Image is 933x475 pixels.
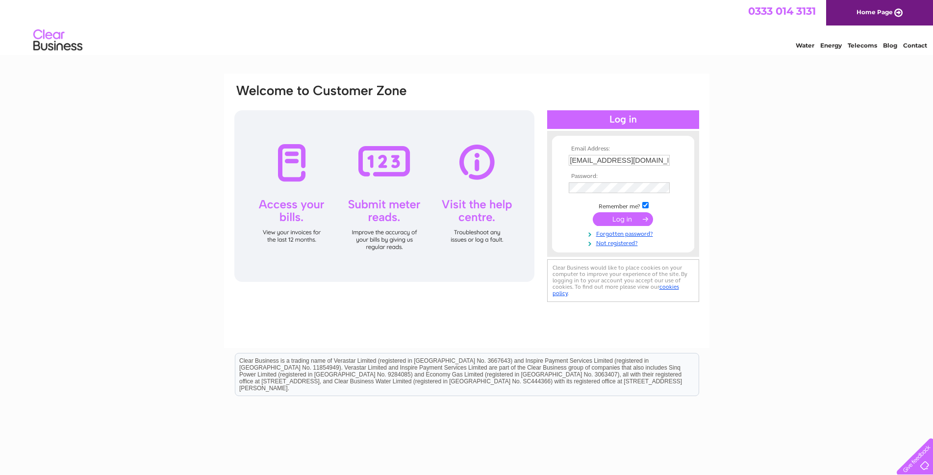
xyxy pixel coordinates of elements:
[569,238,680,247] a: Not registered?
[569,228,680,238] a: Forgotten password?
[566,200,680,210] td: Remember me?
[820,42,842,49] a: Energy
[33,25,83,55] img: logo.png
[883,42,897,49] a: Blog
[553,283,679,297] a: cookies policy
[748,5,816,17] a: 0333 014 3131
[566,173,680,180] th: Password:
[547,259,699,302] div: Clear Business would like to place cookies on your computer to improve your experience of the sit...
[796,42,814,49] a: Water
[235,5,699,48] div: Clear Business is a trading name of Verastar Limited (registered in [GEOGRAPHIC_DATA] No. 3667643...
[903,42,927,49] a: Contact
[848,42,877,49] a: Telecoms
[593,212,653,226] input: Submit
[566,146,680,152] th: Email Address:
